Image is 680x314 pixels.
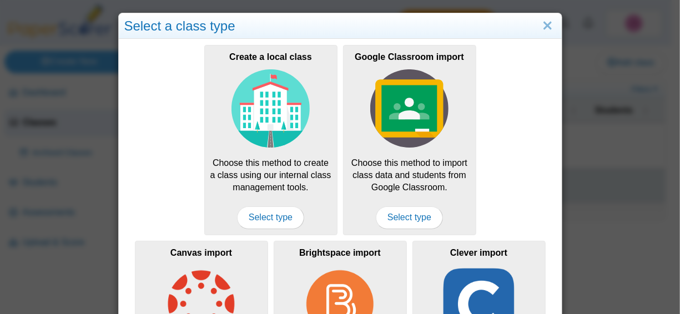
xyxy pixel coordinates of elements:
[299,248,381,257] b: Brightspace import
[370,69,449,148] img: class-type-google-classroom.svg
[376,206,443,229] span: Select type
[170,248,232,257] b: Canvas import
[204,45,338,235] div: Choose this method to create a class using our internal class management tools.
[539,17,556,36] a: Close
[229,52,312,62] b: Create a local class
[343,45,476,235] a: Google Classroom import Choose this method to import class data and students from Google Classroo...
[119,13,562,39] div: Select a class type
[355,52,464,62] b: Google Classroom import
[231,69,310,148] img: class-type-local.svg
[450,248,507,257] b: Clever import
[204,45,338,235] a: Create a local class Choose this method to create a class using our internal class management too...
[237,206,304,229] span: Select type
[343,45,476,235] div: Choose this method to import class data and students from Google Classroom.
